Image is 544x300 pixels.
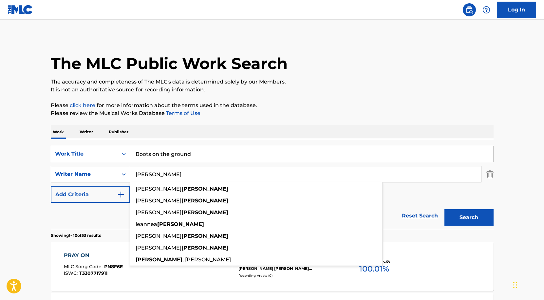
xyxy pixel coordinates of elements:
a: PRAY ONMLC Song Code:PN8F6EISWC:T3307717911Writers (9)[PERSON_NAME] [PERSON_NAME], [PERSON_NAME] ... [51,242,494,291]
span: MLC Song Code : [64,264,104,270]
span: [PERSON_NAME] [136,197,181,204]
a: Reset Search [399,209,441,223]
span: PN8F6E [104,264,123,270]
img: help [482,6,490,14]
span: [PERSON_NAME] [136,209,181,216]
img: 9d2ae6d4665cec9f34b9.svg [117,191,125,198]
p: The accuracy and completeness of The MLC's data is determined solely by our Members. [51,78,494,86]
strong: [PERSON_NAME] [157,221,204,227]
form: Search Form [51,146,494,229]
img: Delete Criterion [486,166,494,182]
strong: [PERSON_NAME] [181,186,228,192]
span: [PERSON_NAME] [136,186,181,192]
a: Terms of Use [165,110,200,116]
div: Recording Artists ( 0 ) [238,273,337,278]
strong: [PERSON_NAME] [181,209,228,216]
strong: [PERSON_NAME] [181,245,228,251]
p: It is not an authoritative source for recording information. [51,86,494,94]
strong: [PERSON_NAME] [181,233,228,239]
button: Add Criteria [51,186,130,203]
div: Work Title [55,150,114,158]
div: PRAY ON [64,252,123,259]
img: search [465,6,473,14]
div: Help [480,3,493,16]
strong: [PERSON_NAME] [136,256,182,263]
p: Writer [78,125,95,139]
span: leannea [136,221,157,227]
span: [PERSON_NAME] [136,245,181,251]
div: Writer Name [55,170,114,178]
strong: [PERSON_NAME] [181,197,228,204]
button: Search [444,209,494,226]
span: , [PERSON_NAME] [182,256,231,263]
p: Publisher [107,125,130,139]
a: Log In [497,2,536,18]
a: click here [70,102,95,108]
p: Please for more information about the terms used in the database. [51,102,494,109]
span: [PERSON_NAME] [136,233,181,239]
p: Please review the Musical Works Database [51,109,494,117]
span: ISWC : [64,270,79,276]
iframe: Chat Widget [511,269,544,300]
div: Drag [513,275,517,295]
span: 100.01 % [359,263,389,275]
span: T3307717911 [79,270,107,276]
p: Work [51,125,66,139]
img: MLC Logo [8,5,33,14]
p: Showing 1 - 10 of 53 results [51,233,101,238]
a: Public Search [463,3,476,16]
h1: The MLC Public Work Search [51,54,288,73]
